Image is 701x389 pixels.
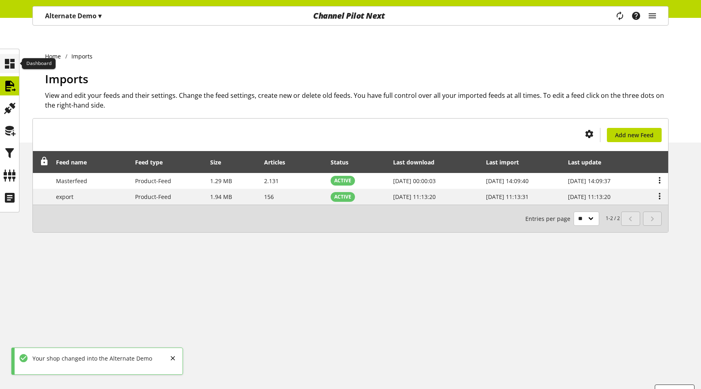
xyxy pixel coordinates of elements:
[45,52,65,61] a: Home
[525,214,574,223] span: Entries per page
[56,193,73,201] span: export
[568,177,611,185] span: [DATE] 14:09:37
[264,177,279,185] span: 2.131
[56,177,87,185] span: Masterfeed
[264,158,293,166] div: Articles
[568,193,611,201] span: [DATE] 11:13:20
[32,6,669,26] nav: main navigation
[45,91,669,110] h2: View and edit your feeds and their settings. Change the feed settings, create new or delete old f...
[334,177,351,184] span: ACTIVE
[486,177,529,185] span: [DATE] 14:09:40
[37,157,49,167] div: Unlock to reorder rows
[98,11,101,20] span: ▾
[45,71,88,86] span: Imports
[393,193,436,201] span: [DATE] 11:13:20
[135,177,171,185] span: Product-Feed
[393,177,436,185] span: [DATE] 00:00:03
[22,58,56,69] div: Dashboard
[210,193,232,201] span: 1.94 MB
[28,354,152,363] div: Your shop changed into the Alternate Demo
[56,158,95,166] div: Feed name
[615,131,654,139] span: Add new Feed
[264,193,274,201] span: 156
[40,157,49,166] span: Unlock to reorder rows
[607,128,662,142] a: Add new Feed
[135,158,171,166] div: Feed type
[135,193,171,201] span: Product-Feed
[334,193,351,201] span: ACTIVE
[393,158,443,166] div: Last download
[45,11,101,21] p: Alternate Demo
[568,158,609,166] div: Last update
[210,158,229,166] div: Size
[486,193,529,201] span: [DATE] 11:13:31
[210,177,232,185] span: 1.29 MB
[525,212,620,226] small: 1-2 / 2
[486,158,527,166] div: Last import
[331,158,357,166] div: Status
